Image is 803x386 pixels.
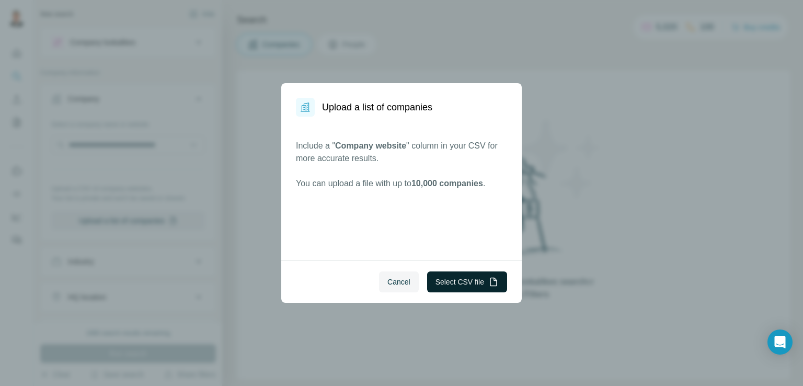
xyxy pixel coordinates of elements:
[296,177,507,190] p: You can upload a file with up to .
[767,330,793,355] div: Open Intercom Messenger
[322,100,432,115] h1: Upload a list of companies
[427,271,507,292] button: Select CSV file
[335,141,406,150] span: Company website
[296,140,507,165] p: Include a " " column in your CSV for more accurate results.
[387,277,410,287] span: Cancel
[411,179,483,188] span: 10,000 companies
[379,271,419,292] button: Cancel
